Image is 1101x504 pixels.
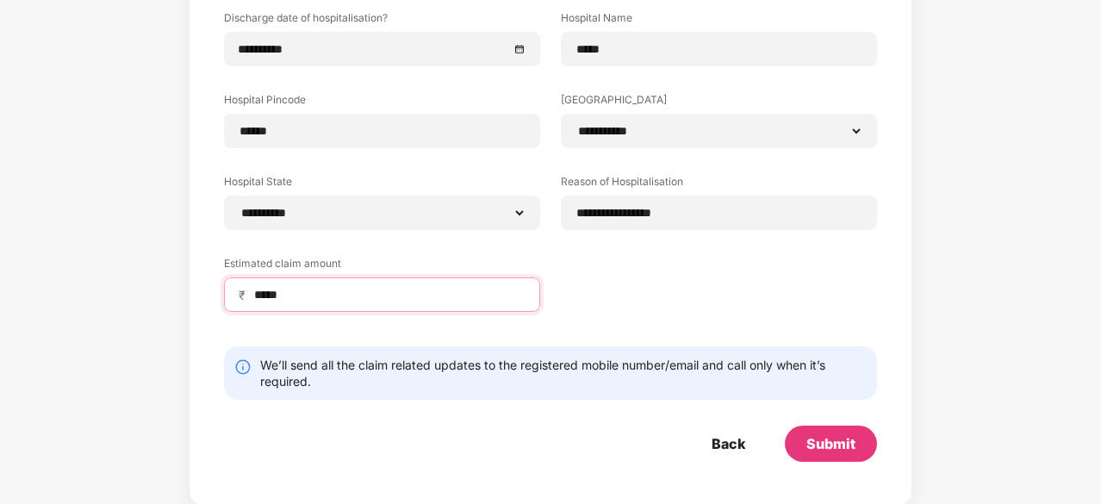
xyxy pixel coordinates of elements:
label: Reason of Hospitalisation [561,174,877,196]
label: Hospital State [224,174,540,196]
div: Submit [806,434,855,453]
label: Discharge date of hospitalisation? [224,10,540,32]
label: Estimated claim amount [224,256,540,277]
div: Back [712,434,745,453]
span: ₹ [239,287,252,303]
label: Hospital Name [561,10,877,32]
label: [GEOGRAPHIC_DATA] [561,92,877,114]
img: svg+xml;base64,PHN2ZyBpZD0iSW5mby0yMHgyMCIgeG1sbnM9Imh0dHA6Ly93d3cudzMub3JnLzIwMDAvc3ZnIiB3aWR0aD... [234,358,252,376]
label: Hospital Pincode [224,92,540,114]
div: We’ll send all the claim related updates to the registered mobile number/email and call only when... [260,357,867,389]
